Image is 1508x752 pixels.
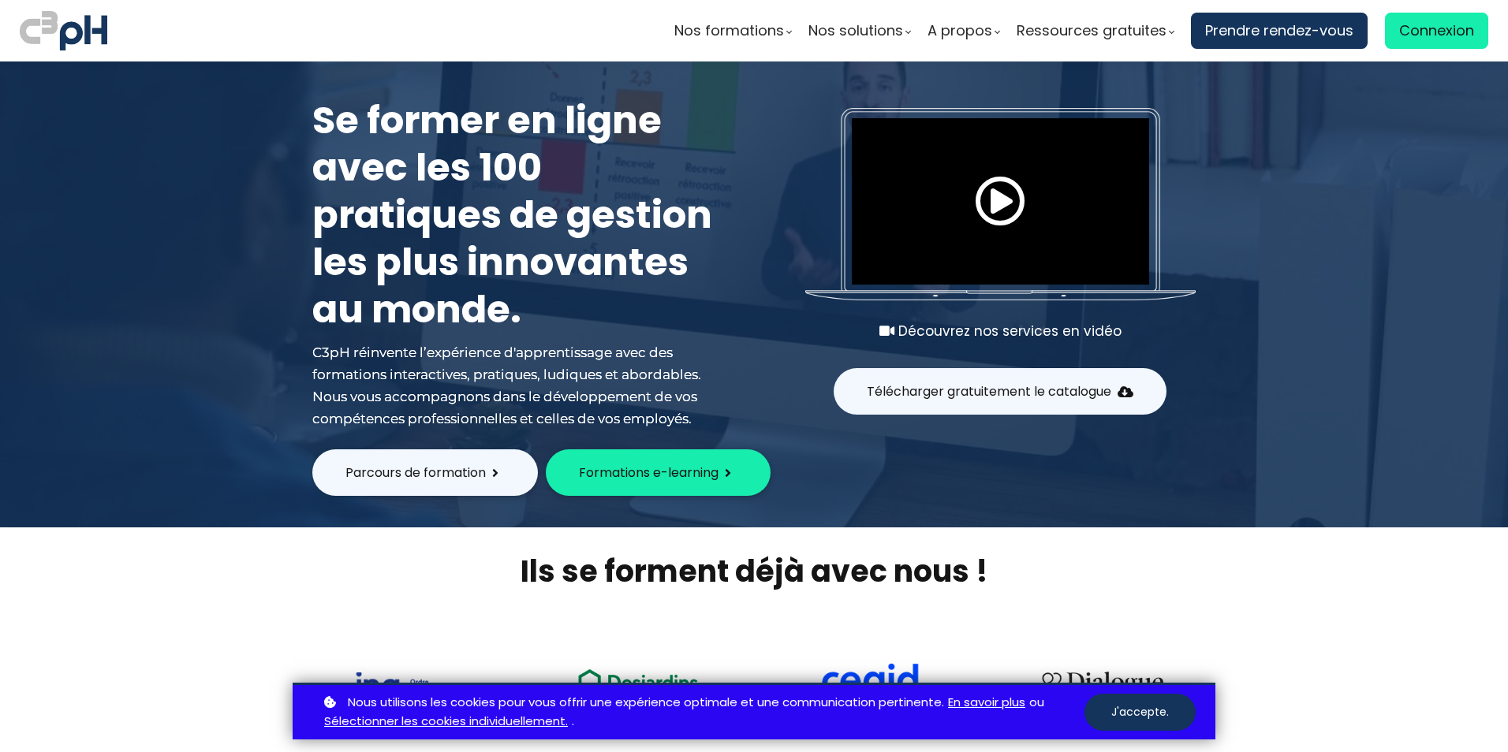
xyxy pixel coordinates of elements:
button: Parcours de formation [312,449,538,496]
span: Nous utilisons les cookies pour vous offrir une expérience optimale et une communication pertinente. [348,693,944,713]
a: Connexion [1385,13,1488,49]
span: Formations e-learning [579,463,719,482]
div: C3pH réinvente l’expérience d'apprentissage avec des formations interactives, pratiques, ludiques... [312,341,722,430]
h2: Ils se forment déjà avec nous ! [293,551,1215,591]
span: Parcours de formation [345,463,486,482]
span: Nos formations [674,19,784,43]
span: Télécharger gratuitement le catalogue [867,382,1111,401]
span: Nos solutions [808,19,903,43]
div: Découvrez nos services en vidéo [805,320,1196,342]
img: 4cbfeea6ce3138713587aabb8dcf64fe.png [1032,661,1174,704]
a: Prendre rendez-vous [1191,13,1368,49]
img: cdf238afa6e766054af0b3fe9d0794df.png [819,663,920,704]
img: logo C3PH [20,8,107,54]
img: 73f878ca33ad2a469052bbe3fa4fd140.png [355,672,456,704]
a: En savoir plus [948,693,1025,713]
img: ea49a208ccc4d6e7deb170dc1c457f3b.png [567,660,709,703]
button: J'accepte. [1084,694,1196,731]
span: Connexion [1399,19,1474,43]
button: Formations e-learning [546,449,771,496]
span: Prendre rendez-vous [1205,19,1353,43]
a: Sélectionner les cookies individuellement. [324,712,568,732]
span: A propos [928,19,992,43]
span: Ressources gratuites [1017,19,1166,43]
h1: Se former en ligne avec les 100 pratiques de gestion les plus innovantes au monde. [312,97,722,333]
p: ou . [320,693,1084,732]
button: Télécharger gratuitement le catalogue [834,368,1166,415]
